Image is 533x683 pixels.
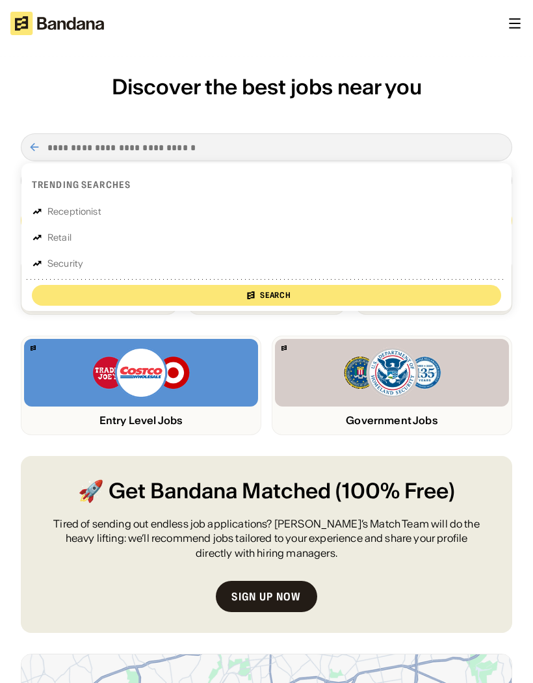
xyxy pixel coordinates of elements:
[78,477,331,506] span: 🚀 Get Bandana Matched
[275,414,509,427] div: Government Jobs
[335,477,455,506] span: (100% Free)
[10,12,104,35] img: Bandana logotype
[343,347,441,399] img: FBI, DHS, MWRD logos
[32,179,131,191] div: Trending searches
[24,414,258,427] div: Entry Level Jobs
[52,516,481,560] div: Tired of sending out endless job applications? [PERSON_NAME]’s Match Team will do the heavy lifti...
[260,291,292,299] div: Search
[281,345,287,351] img: Bandana logo
[231,591,301,602] div: Sign up now
[31,345,36,351] img: Bandana logo
[112,74,422,100] span: Discover the best jobs near you
[47,207,101,216] div: Receptionist
[21,257,177,315] a: Generate resume
[47,259,83,268] div: Security
[216,581,317,612] a: Sign up now
[92,347,190,399] img: Trader Joe’s, Costco, Target logos
[47,233,71,242] div: Retail
[21,336,261,435] a: Bandana logoTrader Joe’s, Costco, Target logosEntry Level Jobs
[272,336,512,435] a: Bandana logoFBI, DHS, MWRD logosGovernment Jobs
